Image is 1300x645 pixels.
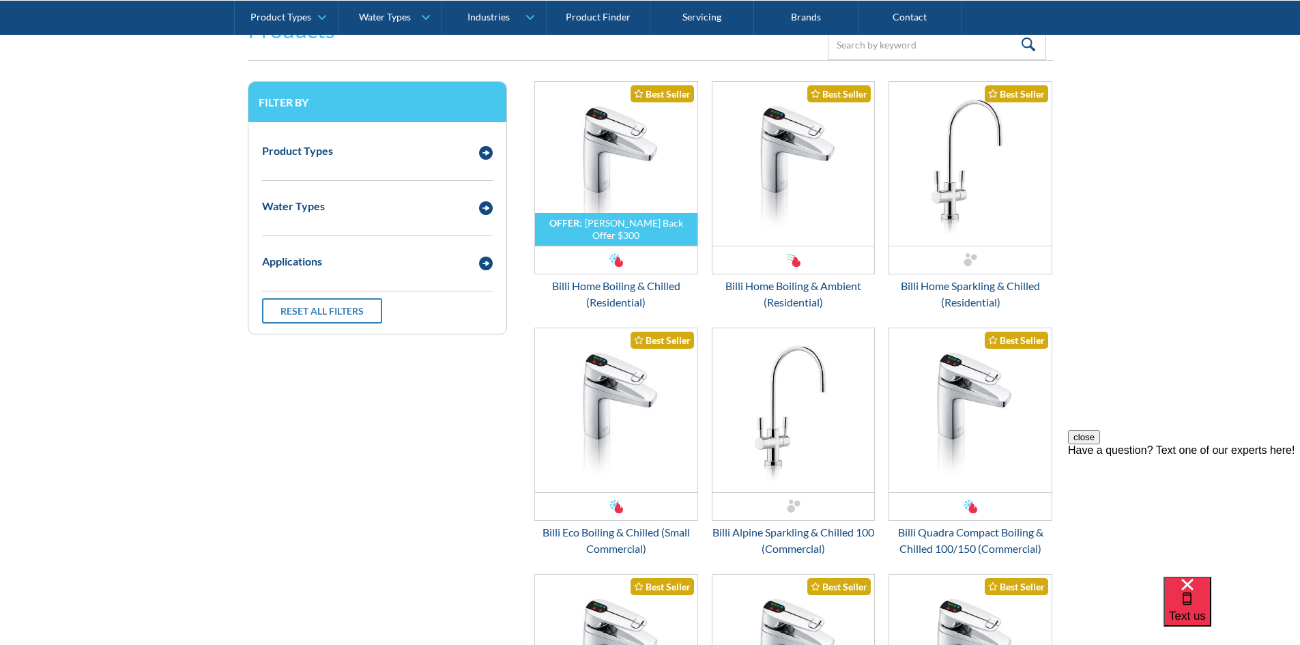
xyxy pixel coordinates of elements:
[889,328,1052,557] a: Billi Quadra Compact Boiling & Chilled 100/150 (Commercial)Best SellerBilli Quadra Compact Boilin...
[250,11,311,23] div: Product Types
[889,328,1052,492] img: Billi Quadra Compact Boiling & Chilled 100/150 (Commercial)
[631,578,694,595] div: Best Seller
[534,328,698,557] a: Billi Eco Boiling & Chilled (Small Commercial)Best SellerBilli Eco Boiling & Chilled (Small Comme...
[712,82,875,246] img: Billi Home Boiling & Ambient (Residential)
[889,82,1052,246] img: Billi Home Sparkling & Chilled (Residential)
[262,198,325,214] div: Water Types
[1164,577,1300,645] iframe: podium webchat widget bubble
[889,278,1052,311] div: Billi Home Sparkling & Chilled (Residential)
[259,96,496,109] h3: Filter by
[889,81,1052,311] a: Billi Home Sparkling & Chilled (Residential)Best SellerBilli Home Sparkling & Chilled (Residential)
[262,298,382,324] a: Reset all filters
[262,253,322,270] div: Applications
[985,85,1048,102] div: Best Seller
[985,578,1048,595] div: Best Seller
[828,29,1046,60] input: Search by keyword
[712,278,876,311] div: Billi Home Boiling & Ambient (Residential)
[1068,430,1300,594] iframe: podium webchat widget prompt
[549,217,582,229] div: OFFER:
[712,328,876,557] a: Billi Alpine Sparkling & Chilled 100 (Commercial)Billi Alpine Sparkling & Chilled 100 (Commercial)
[262,143,333,159] div: Product Types
[889,524,1052,557] div: Billi Quadra Compact Boiling & Chilled 100/150 (Commercial)
[535,82,697,246] img: Billi Home Boiling & Chilled (Residential)
[534,278,698,311] div: Billi Home Boiling & Chilled (Residential)
[807,85,871,102] div: Best Seller
[712,524,876,557] div: Billi Alpine Sparkling & Chilled 100 (Commercial)
[585,217,683,241] div: [PERSON_NAME] Back Offer $300
[631,85,694,102] div: Best Seller
[712,328,875,492] img: Billi Alpine Sparkling & Chilled 100 (Commercial)
[359,11,411,23] div: Water Types
[535,328,697,492] img: Billi Eco Boiling & Chilled (Small Commercial)
[534,524,698,557] div: Billi Eco Boiling & Chilled (Small Commercial)
[467,11,510,23] div: Industries
[985,332,1048,349] div: Best Seller
[631,332,694,349] div: Best Seller
[807,578,871,595] div: Best Seller
[534,81,698,311] a: OFFER:[PERSON_NAME] Back Offer $300Billi Home Boiling & Chilled (Residential)Best SellerBilli Hom...
[712,81,876,311] a: Billi Home Boiling & Ambient (Residential)Best SellerBilli Home Boiling & Ambient (Residential)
